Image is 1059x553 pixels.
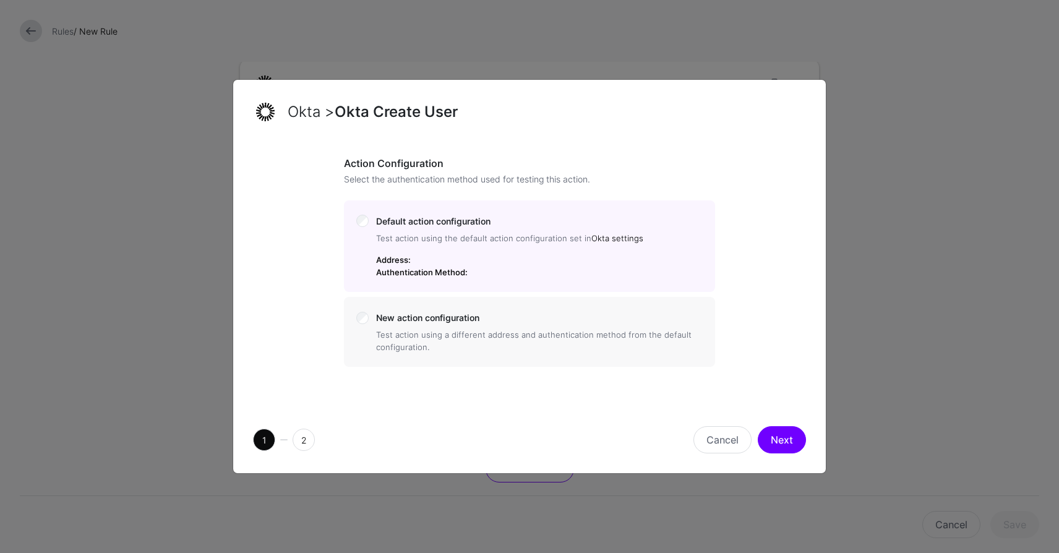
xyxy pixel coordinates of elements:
[344,158,715,169] h3: Action Configuration
[335,103,458,121] span: Okta Create User
[376,255,411,265] strong: Address:
[376,233,703,245] p: Test action using the default action configuration set in
[376,216,491,226] span: Default action configuration
[693,426,752,453] button: Cancel
[376,329,703,353] div: Test action using a different address and authentication method from the default configuration.
[293,429,315,451] span: 2
[376,267,468,277] strong: Authentication Method:
[253,429,275,451] span: 1
[344,173,715,186] p: Select the authentication method used for testing this action.
[758,426,806,453] button: Next
[376,312,479,323] span: New action configuration
[591,233,643,243] a: Okta settings
[288,103,335,121] span: Okta >
[253,100,278,124] img: svg+xml;base64,PHN2ZyB3aWR0aD0iNjQiIGhlaWdodD0iNjQiIHZpZXdCb3g9IjAgMCA2NCA2NCIgZmlsbD0ibm9uZSIgeG...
